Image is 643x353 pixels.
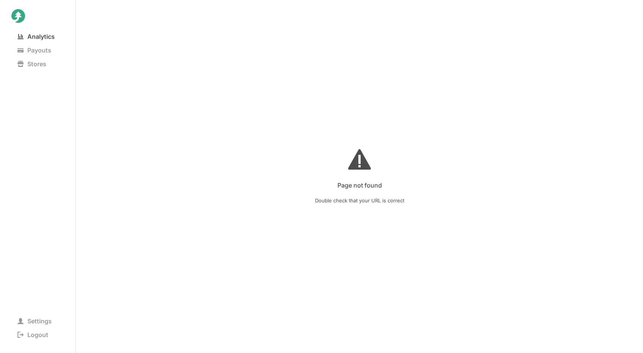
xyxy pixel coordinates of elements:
span: Logout [11,329,54,340]
span: Double check that your URL is correct [315,196,404,205]
p: Page not found [337,177,382,190]
span: Settings [11,316,58,326]
span: Analytics [11,31,61,42]
span: Payouts [11,45,57,56]
span: Stores [11,59,52,69]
